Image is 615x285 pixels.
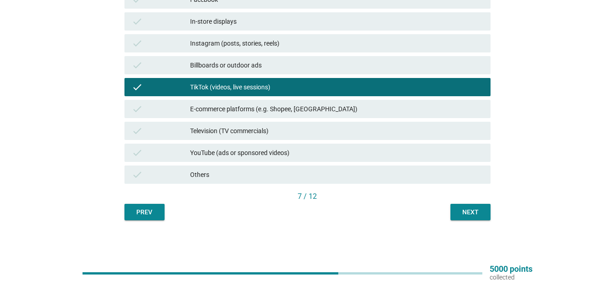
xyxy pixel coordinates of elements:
[190,60,483,71] div: Billboards or outdoor ads
[190,169,483,180] div: Others
[490,273,532,281] p: collected
[190,147,483,158] div: YouTube (ads or sponsored videos)
[190,82,483,93] div: TikTok (videos, live sessions)
[190,125,483,136] div: Television (TV commercials)
[132,60,143,71] i: check
[132,82,143,93] i: check
[458,207,483,217] div: Next
[124,191,491,202] div: 7 / 12
[132,207,157,217] div: Prev
[490,265,532,273] p: 5000 points
[132,104,143,114] i: check
[132,16,143,27] i: check
[132,147,143,158] i: check
[450,204,491,220] button: Next
[190,104,483,114] div: E-commerce platforms (e.g. Shopee, [GEOGRAPHIC_DATA])
[132,169,143,180] i: check
[132,125,143,136] i: check
[190,16,483,27] div: In-store displays
[124,204,165,220] button: Prev
[132,38,143,49] i: check
[190,38,483,49] div: Instagram (posts, stories, reels)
